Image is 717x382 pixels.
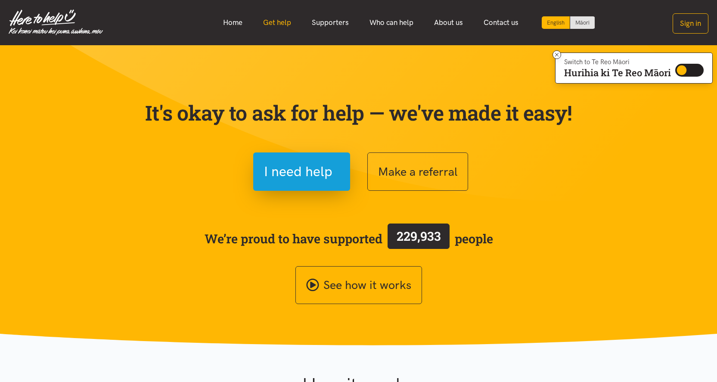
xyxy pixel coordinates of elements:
p: It's okay to ask for help — we've made it easy! [143,100,574,125]
div: Current language [542,16,570,29]
a: 229,933 [382,222,455,255]
a: See how it works [295,266,422,304]
button: I need help [253,152,350,191]
span: We’re proud to have supported people [205,222,493,255]
button: Make a referral [367,152,468,191]
button: Sign in [673,13,708,34]
a: Switch to Te Reo Māori [570,16,595,29]
a: Who can help [359,13,424,32]
a: Contact us [473,13,529,32]
span: 229,933 [397,228,441,244]
a: Home [213,13,253,32]
div: Language toggle [542,16,595,29]
p: Switch to Te Reo Māori [564,59,671,65]
img: Home [9,9,103,35]
a: About us [424,13,473,32]
p: Hurihia ki Te Reo Māori [564,69,671,77]
span: I need help [264,161,332,183]
a: Get help [253,13,301,32]
a: Supporters [301,13,359,32]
